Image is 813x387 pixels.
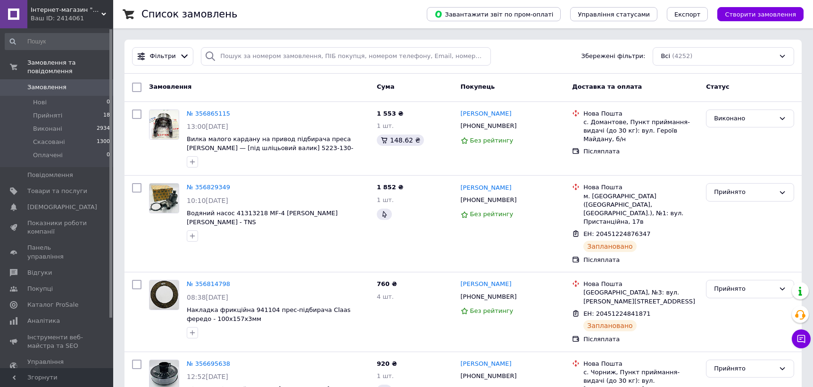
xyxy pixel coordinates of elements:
[107,98,110,107] span: 0
[470,137,514,144] span: Без рейтингу
[149,83,191,90] span: Замовлення
[187,184,230,191] a: № 356829349
[5,33,111,50] input: Пошук
[583,192,698,227] div: м. [GEOGRAPHIC_DATA] ([GEOGRAPHIC_DATA], [GEOGRAPHIC_DATA].), №1: вул. Пристанційна, 17в
[461,184,512,193] a: [PERSON_NAME]
[377,280,397,287] span: 760 ₴
[461,360,512,369] a: [PERSON_NAME]
[717,7,804,21] button: Створити замовлення
[461,83,495,90] span: Покупець
[27,285,53,293] span: Покупці
[583,288,698,305] div: [GEOGRAPHIC_DATA], №3: вул. [PERSON_NAME][STREET_ADDRESS]
[377,122,394,129] span: 1 шт.
[187,123,228,130] span: 13:00[DATE]
[583,241,637,252] div: Заплановано
[459,120,519,132] div: [PHONE_NUMBER]
[470,307,514,314] span: Без рейтингу
[33,125,62,133] span: Виконані
[201,47,491,66] input: Пошук за номером замовлення, ПІБ покупця, номером телефону, Email, номером накладної
[31,14,113,23] div: Ваш ID: 2414061
[27,171,73,179] span: Повідомлення
[714,187,775,197] div: Прийнято
[581,52,646,61] span: Збережені фільтри:
[27,59,113,76] span: Замовлення та повідомлення
[107,151,110,160] span: 0
[187,373,228,380] span: 12:52[DATE]
[714,114,775,124] div: Виконано
[459,194,519,206] div: [PHONE_NUMBER]
[27,301,78,309] span: Каталог ProSale
[792,329,811,348] button: Чат з покупцем
[377,83,394,90] span: Cума
[31,6,101,14] span: Інтернет-магазин "Agro-zapchasti"
[583,109,698,118] div: Нова Пошта
[187,306,350,322] a: Накладка фрикційна 941104 прес-підбирача Claas фередо - 100x157x3мм
[149,280,179,310] a: Фото товару
[150,52,176,61] span: Фільтри
[187,210,338,226] a: Водяний насос 41313218 MF-4 [PERSON_NAME] [PERSON_NAME] - TNS
[149,110,179,139] img: Фото товару
[708,10,804,17] a: Створити замовлення
[714,284,775,294] div: Прийнято
[187,280,230,287] a: № 356814798
[570,7,657,21] button: Управління статусами
[187,294,228,301] span: 08:38[DATE]
[674,11,701,18] span: Експорт
[33,138,65,146] span: Скасовані
[461,109,512,118] a: [PERSON_NAME]
[583,335,698,344] div: Післяплата
[97,138,110,146] span: 1300
[27,244,87,261] span: Панель управління
[667,7,708,21] button: Експорт
[578,11,650,18] span: Управління статусами
[427,7,561,21] button: Завантажити звіт по пром-оплаті
[583,230,650,237] span: ЕН: 20451224876347
[583,280,698,288] div: Нова Пошта
[149,184,179,213] img: Фото товару
[583,183,698,192] div: Нова Пошта
[27,187,87,195] span: Товари та послуги
[706,83,730,90] span: Статус
[461,280,512,289] a: [PERSON_NAME]
[434,10,553,18] span: Завантажити звіт по пром-оплаті
[377,360,397,367] span: 920 ₴
[470,210,514,218] span: Без рейтингу
[141,8,237,20] h1: Список замовлень
[583,360,698,368] div: Нова Пошта
[27,83,66,92] span: Замовлення
[33,98,47,107] span: Нові
[27,219,87,236] span: Показники роботи компанії
[103,111,110,120] span: 18
[27,333,87,350] span: Інструменти веб-майстра та SEO
[27,358,87,375] span: Управління сайтом
[583,310,650,317] span: ЕН: 20451224841871
[377,372,394,379] span: 1 шт.
[725,11,796,18] span: Створити замовлення
[27,203,97,211] span: [DEMOGRAPHIC_DATA]
[187,197,228,204] span: 10:10[DATE]
[27,317,60,325] span: Аналітика
[377,293,394,300] span: 4 шт.
[27,269,52,277] span: Відгуки
[187,360,230,367] a: № 356695638
[572,83,642,90] span: Доставка та оплата
[97,125,110,133] span: 2934
[187,135,353,160] a: Вилка малого кардану на привод підбирача преса [PERSON_NAME] — [під шліцьовий валик] 5223-130-004.02
[583,320,637,331] div: Заплановано
[583,256,698,264] div: Післяплата
[714,364,775,374] div: Прийнято
[583,118,698,144] div: с. Домантове, Пункт приймання-видачі (до 30 кг): вул. Героїв Майдану, б/н
[661,52,670,61] span: Всі
[149,280,179,310] img: Фото товару
[377,110,403,117] span: 1 553 ₴
[33,111,62,120] span: Прийняті
[459,370,519,382] div: [PHONE_NUMBER]
[149,109,179,140] a: Фото товару
[459,291,519,303] div: [PHONE_NUMBER]
[33,151,63,160] span: Оплачені
[377,196,394,203] span: 1 шт.
[187,110,230,117] a: № 356865115
[672,52,692,59] span: (4252)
